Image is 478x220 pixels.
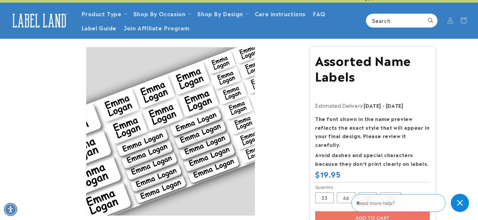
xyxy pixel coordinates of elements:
[315,115,429,148] strong: The font shown in the name preview reflects the exact style that will appear in your final design...
[424,14,437,27] button: Search
[315,169,341,179] span: $19.95
[315,192,334,203] label: 33
[130,6,194,20] summary: Shop By Occasion
[251,6,309,20] a: Care instructions
[337,192,356,203] label: 66
[7,9,72,32] a: Label Land
[78,20,120,35] a: Label Guide
[309,6,329,20] a: FAQ
[383,102,385,109] strong: -
[315,184,334,190] legend: Quantity
[4,203,17,216] div: Accessibility Menu
[120,20,193,35] a: Join Affiliate Program
[315,151,429,167] strong: Avoid dashes and special characters because they don’t print clearly on labels.
[315,101,430,110] p: Estimated Delivery:
[364,102,381,109] strong: [DATE]
[313,10,325,17] span: FAQ
[81,9,122,17] a: Product Type
[194,6,251,20] summary: Shop By Design
[315,52,430,83] h1: Assorted Name Labels
[351,192,472,214] iframe: Gorgias Floating Chat
[133,10,186,17] span: Shop By Occasion
[78,6,130,20] summary: Product Type
[255,10,305,17] span: Care instructions
[9,11,69,30] img: Label Land
[124,24,189,31] span: Join Affiliate Program
[81,24,117,31] span: Label Guide
[197,9,243,17] a: Shop By Design
[386,102,404,109] strong: [DATE]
